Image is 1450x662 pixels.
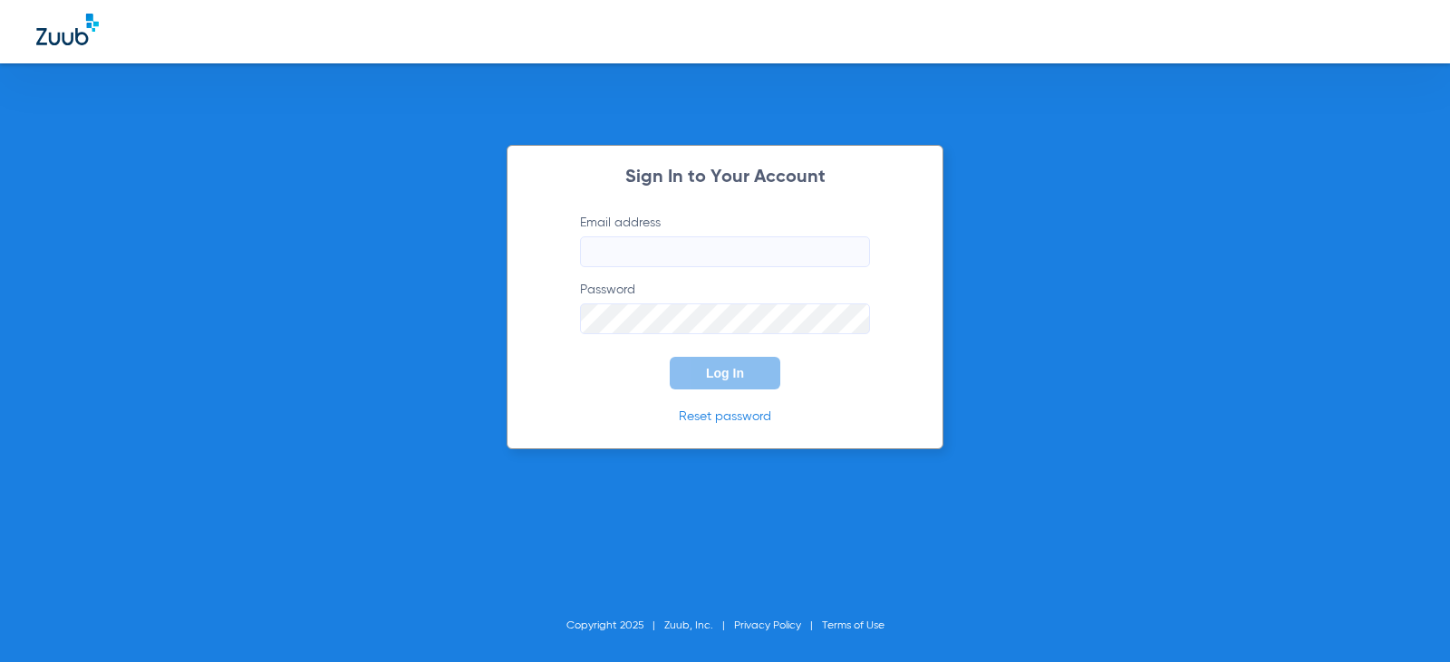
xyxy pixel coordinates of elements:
[822,620,884,631] a: Terms of Use
[706,366,744,380] span: Log In
[566,617,664,635] li: Copyright 2025
[36,14,99,45] img: Zuub Logo
[580,214,870,267] label: Email address
[734,620,801,631] a: Privacy Policy
[664,617,734,635] li: Zuub, Inc.
[580,303,870,334] input: Password
[670,357,780,389] button: Log In
[580,236,870,267] input: Email address
[580,281,870,334] label: Password
[553,168,897,187] h2: Sign In to Your Account
[679,410,771,423] a: Reset password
